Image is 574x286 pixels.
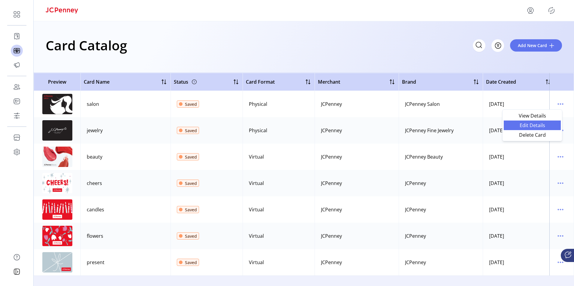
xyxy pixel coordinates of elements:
div: JCPenney [405,180,426,187]
span: Saved [185,127,197,134]
div: JCPenney [321,127,342,134]
div: JCPenney [405,232,426,240]
div: salon [87,100,99,108]
button: menu [556,152,565,162]
span: Brand [402,78,416,85]
div: flowers [87,232,103,240]
span: Preview [37,78,77,85]
span: Saved [185,180,197,186]
img: preview [42,226,72,246]
button: menu [556,99,565,109]
span: Edit Details [507,123,557,128]
div: Physical [249,100,267,108]
img: preview [42,147,72,167]
div: JCPenney Beauty [405,153,443,160]
button: menu [556,258,565,267]
span: View Details [507,113,557,118]
div: JCPenney [405,206,426,213]
button: Filter Button [491,39,504,52]
div: JCPenney [321,153,342,160]
button: menu [556,231,565,241]
div: Virtual [249,180,264,187]
div: JCPenney Fine Jewelry [405,127,454,134]
img: preview [42,94,72,114]
span: Merchant [318,78,340,85]
div: Physical [249,127,267,134]
div: Virtual [249,259,264,266]
div: JCPenney [405,259,426,266]
li: Edit Details [504,121,561,130]
div: Virtual [249,232,264,240]
div: Status [174,77,198,87]
span: Add New Card [518,42,547,49]
div: beauty [87,153,102,160]
div: JCPenney [321,232,342,240]
button: menu [526,6,535,15]
div: JCPenney [321,180,342,187]
div: Virtual [249,206,264,213]
li: View Details [504,111,561,121]
h1: Card Catalog [46,35,127,56]
button: menu [556,205,565,214]
span: Card Name [84,78,110,85]
span: Saved [185,233,197,239]
div: jewelry [87,127,103,134]
div: JCPenney Salon [405,100,440,108]
button: Publisher Panel [547,6,556,15]
li: Delete Card [504,130,561,140]
td: [DATE] [483,91,555,117]
div: JCPenney [321,206,342,213]
img: preview [42,173,72,193]
div: candles [87,206,104,213]
span: Date Created [486,78,516,85]
td: [DATE] [483,196,555,223]
div: cheers [87,180,102,187]
div: present [87,259,104,266]
span: Delete Card [507,133,557,137]
img: preview [42,120,72,141]
img: logo [46,7,78,13]
div: Virtual [249,153,264,160]
td: [DATE] [483,223,555,249]
span: Saved [185,259,197,266]
input: Search [473,39,485,52]
img: preview [42,199,72,220]
span: Saved [185,154,197,160]
td: [DATE] [483,117,555,144]
td: [DATE] [483,170,555,196]
button: menu [556,178,565,188]
td: [DATE] [483,249,555,276]
td: [DATE] [483,144,555,170]
button: Add New Card [510,39,562,52]
div: JCPenney [321,259,342,266]
span: Card Format [246,78,275,85]
span: Saved [185,101,197,107]
div: JCPenney [321,100,342,108]
img: preview [42,252,72,273]
span: Saved [185,207,197,213]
